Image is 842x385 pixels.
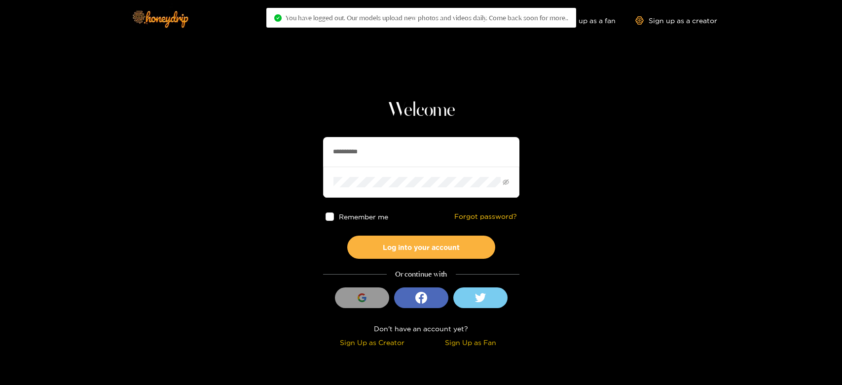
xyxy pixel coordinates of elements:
div: Or continue with [323,269,519,280]
span: You have logged out. Our models upload new photos and videos daily. Come back soon for more.. [286,14,568,22]
div: Sign Up as Fan [424,337,517,348]
span: check-circle [274,14,282,22]
a: Forgot password? [454,212,517,221]
button: Log into your account [347,236,495,259]
span: Remember me [338,213,388,220]
a: Sign up as a creator [635,16,717,25]
div: Don't have an account yet? [323,323,519,334]
div: Sign Up as Creator [326,337,419,348]
h1: Welcome [323,99,519,122]
span: eye-invisible [503,179,509,185]
a: Sign up as a fan [548,16,616,25]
